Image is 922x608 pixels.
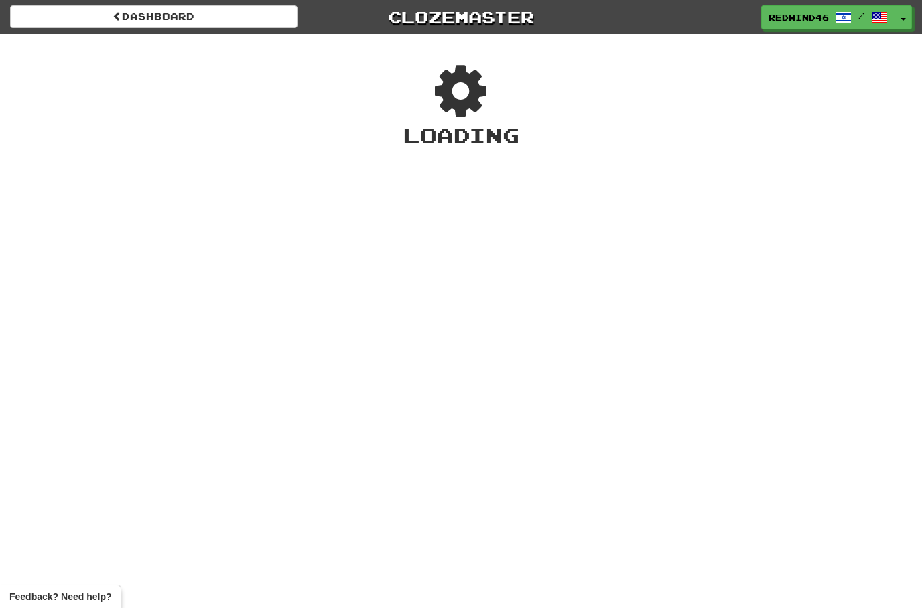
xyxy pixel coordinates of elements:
[318,5,605,29] a: Clozemaster
[858,11,865,20] span: /
[761,5,895,29] a: RedWind46 /
[769,11,829,23] span: RedWind46
[9,590,111,603] span: Open feedback widget
[10,5,298,28] a: Dashboard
